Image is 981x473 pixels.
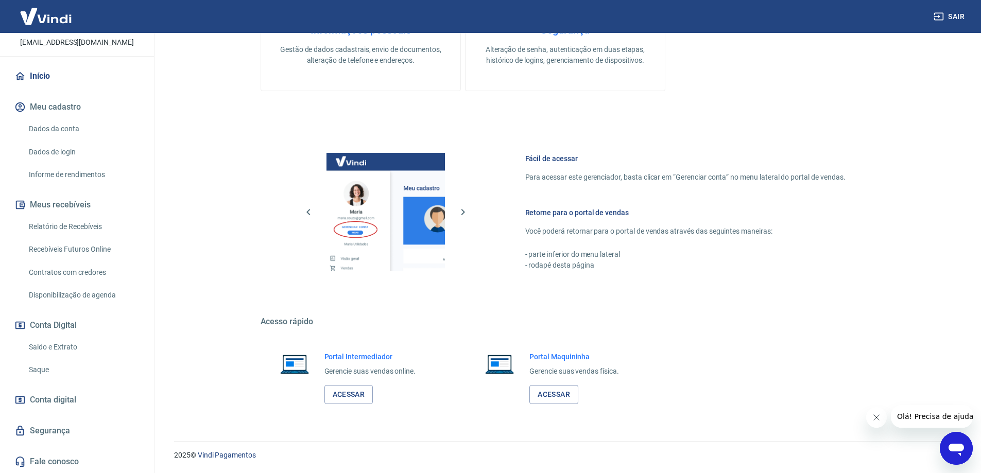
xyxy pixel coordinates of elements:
p: - rodapé desta página [525,260,846,271]
a: Disponibilização de agenda [25,285,142,306]
a: Saque [25,359,142,380]
a: Fale conosco [12,450,142,473]
a: Segurança [12,419,142,442]
a: Dados de login [25,142,142,163]
h6: Retorne para o portal de vendas [525,207,846,218]
h5: Acesso rápido [261,317,870,327]
iframe: Fechar mensagem [866,407,887,428]
iframe: Mensagem da empresa [891,405,973,428]
p: Gerencie suas vendas física. [529,366,619,377]
img: Vindi [12,1,79,32]
h6: Fácil de acessar [525,153,846,164]
p: Gerencie suas vendas online. [324,366,416,377]
h6: Portal Maquininha [529,352,619,362]
img: Imagem de um notebook aberto [478,352,521,376]
p: - parte inferior do menu lateral [525,249,846,260]
p: Você poderá retornar para o portal de vendas através das seguintes maneiras: [525,226,846,237]
a: Acessar [529,385,578,404]
iframe: Botão para abrir a janela de mensagens [940,432,973,465]
button: Meu cadastro [12,96,142,118]
button: Sair [932,7,969,26]
a: Conta digital [12,389,142,411]
button: Meus recebíveis [12,194,142,216]
p: 2025 © [174,450,956,461]
p: Gestão de dados cadastrais, envio de documentos, alteração de telefone e endereços. [278,44,444,66]
img: Imagem de um notebook aberto [273,352,316,376]
a: Recebíveis Futuros Online [25,239,142,260]
a: Vindi Pagamentos [198,451,256,459]
a: Acessar [324,385,373,404]
button: Conta Digital [12,314,142,337]
a: Contratos com credores [25,262,142,283]
a: Saldo e Extrato [25,337,142,358]
p: Para acessar este gerenciador, basta clicar em “Gerenciar conta” no menu lateral do portal de ven... [525,172,846,183]
p: [EMAIL_ADDRESS][DOMAIN_NAME] [20,37,134,48]
img: Imagem da dashboard mostrando o botão de gerenciar conta na sidebar no lado esquerdo [326,153,445,271]
a: Dados da conta [25,118,142,139]
p: [PERSON_NAME] [36,22,118,33]
h6: Portal Intermediador [324,352,416,362]
a: Relatório de Recebíveis [25,216,142,237]
span: Conta digital [30,393,76,407]
span: Olá! Precisa de ajuda? [6,7,87,15]
a: Início [12,65,142,87]
a: Informe de rendimentos [25,164,142,185]
p: Alteração de senha, autenticação em duas etapas, histórico de logins, gerenciamento de dispositivos. [482,44,648,66]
